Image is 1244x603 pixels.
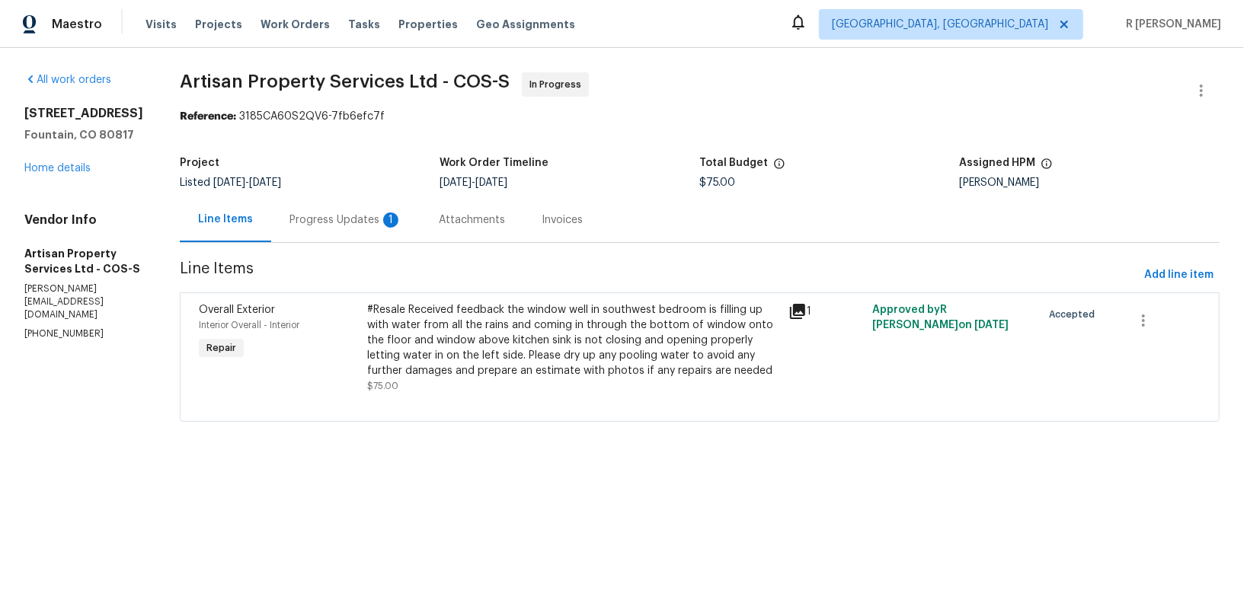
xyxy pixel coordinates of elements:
span: [GEOGRAPHIC_DATA], [GEOGRAPHIC_DATA] [832,17,1048,32]
span: [DATE] [249,177,281,188]
span: Line Items [180,261,1138,289]
span: Maestro [52,17,102,32]
h5: Fountain, CO 80817 [24,127,143,142]
span: Work Orders [261,17,330,32]
p: [PERSON_NAME][EMAIL_ADDRESS][DOMAIN_NAME] [24,282,143,321]
span: $75.00 [700,177,736,188]
p: [PHONE_NUMBER] [24,327,143,340]
h5: Artisan Property Services Ltd - COS-S [24,246,143,276]
span: Interior Overall - Interior [199,321,299,330]
h5: Project [180,158,219,168]
span: [DATE] [440,177,472,188]
span: Tasks [348,19,380,30]
span: Approved by R [PERSON_NAME] on [873,305,1009,330]
div: Progress Updates [289,212,402,228]
button: Add line item [1138,261,1220,289]
span: Visits [146,17,177,32]
span: In Progress [529,77,587,92]
span: Geo Assignments [476,17,575,32]
span: - [440,177,507,188]
span: [DATE] [213,177,245,188]
span: [DATE] [975,320,1009,330]
a: All work orders [24,75,111,85]
span: Add line item [1144,266,1214,285]
span: Artisan Property Services Ltd - COS-S [180,72,510,91]
span: The hpm assigned to this work order. [1041,158,1053,177]
span: Overall Exterior [199,305,275,315]
div: #Resale Received feedback the window well in southwest bedroom is filling up with water from all ... [367,302,779,378]
div: [PERSON_NAME] [960,177,1220,188]
h5: Assigned HPM [960,158,1036,168]
h5: Total Budget [700,158,769,168]
span: Repair [200,340,242,356]
a: Home details [24,163,91,174]
span: The total cost of line items that have been proposed by Opendoor. This sum includes line items th... [773,158,785,177]
b: Reference: [180,111,236,122]
h2: [STREET_ADDRESS] [24,106,143,121]
div: Attachments [439,212,505,228]
span: Projects [195,17,242,32]
div: 3185CA60S2QV6-7fb6efc7f [180,109,1220,124]
h5: Work Order Timeline [440,158,548,168]
span: Accepted [1049,307,1101,322]
div: 1 [383,212,398,228]
h4: Vendor Info [24,212,143,228]
div: 1 [788,302,864,321]
span: Properties [398,17,458,32]
span: [DATE] [475,177,507,188]
span: R [PERSON_NAME] [1120,17,1221,32]
span: Listed [180,177,281,188]
span: - [213,177,281,188]
div: Invoices [542,212,583,228]
div: Line Items [198,212,253,227]
span: $75.00 [367,381,398,391]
